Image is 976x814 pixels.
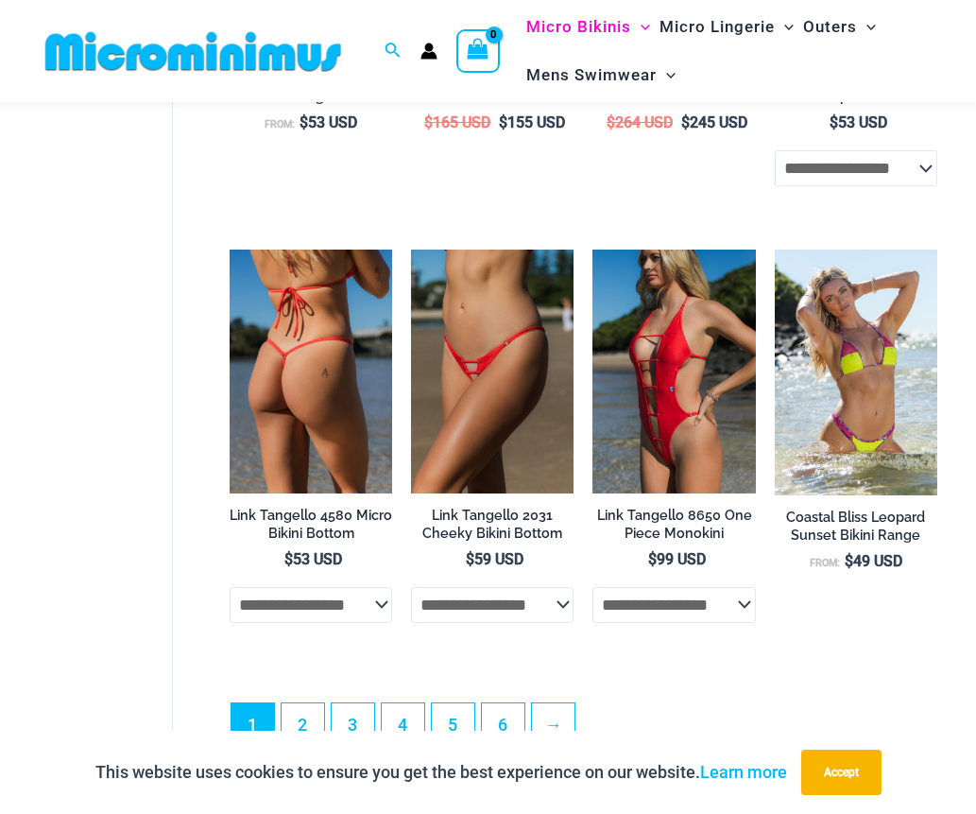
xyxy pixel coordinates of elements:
img: Link Tangello 4580 Micro 02 [230,250,392,494]
span: $ [681,113,690,131]
a: Page 4 [382,703,424,746]
span: Mens Swimwear [526,51,657,99]
img: Coastal Bliss Leopard Sunset 3171 Tri Top 4371 Thong Bikini 06 [775,250,937,495]
span: $ [830,113,838,131]
span: $ [607,113,615,131]
span: Outers [803,3,857,51]
bdi: 53 USD [284,550,342,568]
span: Micro Lingerie [659,3,775,51]
a: Micro BikinisMenu ToggleMenu Toggle [522,3,655,51]
a: Page 5 [432,703,474,746]
a: Link Tangello 2031 Cheeky 01Link Tangello 2031 Cheeky 02Link Tangello 2031 Cheeky 02 [411,250,574,494]
a: Link Tangello 4580 Micro Bikini Bottom [230,507,392,549]
button: Accept [801,750,882,795]
span: Page 1 [231,703,274,746]
a: Coastal Bliss Leopard Sunset 3171 Tri Top 4371 Thong Bikini 06Coastal Bliss Leopard Sunset 3171 T... [775,250,937,495]
a: Mens SwimwearMenu ToggleMenu Toggle [522,51,680,99]
h2: Link Tangello 2031 Cheeky Bikini Bottom [411,507,574,542]
a: Link Tangello 8650 One Piece Monokini 11Link Tangello 8650 One Piece Monokini 12Link Tangello 865... [592,250,755,494]
span: $ [466,550,474,568]
span: $ [499,113,507,131]
a: Link Tangello 4580 Micro 01Link Tangello 4580 Micro 02Link Tangello 4580 Micro 02 [230,250,392,494]
span: Menu Toggle [631,3,650,51]
span: $ [424,113,433,131]
h2: Coastal Bliss Leopard Sunset Bikini Range [775,509,937,544]
a: OutersMenu ToggleMenu Toggle [798,3,881,51]
bdi: 49 USD [845,552,902,570]
span: Menu Toggle [775,3,794,51]
bdi: 59 USD [466,550,523,568]
span: $ [845,552,853,570]
span: Menu Toggle [857,3,876,51]
a: Link Tangello 8650 One Piece Monokini [592,507,755,549]
a: Account icon link [420,43,437,60]
a: Micro LingerieMenu ToggleMenu Toggle [655,3,798,51]
span: Menu Toggle [657,51,676,99]
bdi: 99 USD [648,550,706,568]
a: Coastal Bliss Leopard Sunset Bikini Range [775,509,937,551]
bdi: 264 USD [607,113,673,131]
img: Link Tangello 8650 One Piece Monokini 11 [592,250,755,494]
bdi: 155 USD [499,113,565,131]
bdi: 245 USD [681,113,747,131]
bdi: 53 USD [300,113,357,131]
bdi: 165 USD [424,113,490,131]
a: Page 2 [282,703,324,746]
span: From: [265,118,295,130]
span: Micro Bikinis [526,3,631,51]
a: Learn more [700,762,787,782]
span: $ [284,550,293,568]
a: Page 6 [482,703,524,746]
a: View Shopping Cart, empty [456,29,500,73]
bdi: 53 USD [830,113,887,131]
nav: Product Pagination [230,702,937,757]
a: Search icon link [385,40,402,63]
p: This website uses cookies to ensure you get the best experience on our website. [95,758,787,787]
span: $ [648,550,657,568]
a: Page 3 [332,703,374,746]
h2: Link Tangello 4580 Micro Bikini Bottom [230,507,392,542]
img: Link Tangello 2031 Cheeky 01 [411,250,574,494]
span: $ [300,113,308,131]
span: From: [810,557,840,569]
a: Link Tangello 2031 Cheeky Bikini Bottom [411,507,574,549]
h2: Link Tangello 8650 One Piece Monokini [592,507,755,542]
img: MM SHOP LOGO FLAT [38,30,349,73]
a: → [532,703,574,746]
